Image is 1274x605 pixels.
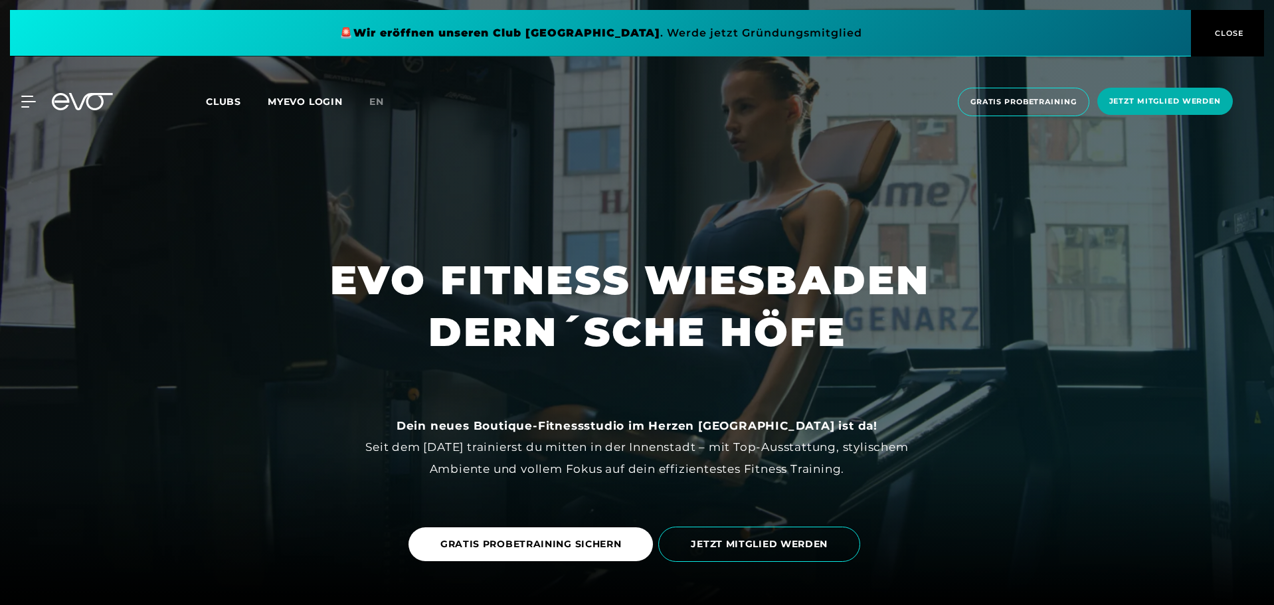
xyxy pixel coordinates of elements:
[409,527,654,561] a: GRATIS PROBETRAINING SICHERN
[440,537,622,551] span: GRATIS PROBETRAINING SICHERN
[206,96,241,108] span: Clubs
[206,95,268,108] a: Clubs
[970,96,1077,108] span: Gratis Probetraining
[338,415,936,479] div: Seit dem [DATE] trainierst du mitten in der Innenstadt – mit Top-Ausstattung, stylischem Ambiente...
[1109,96,1221,107] span: Jetzt Mitglied werden
[268,96,343,108] a: MYEVO LOGIN
[658,517,865,572] a: JETZT MITGLIED WERDEN
[691,537,828,551] span: JETZT MITGLIED WERDEN
[397,419,877,432] strong: Dein neues Boutique-Fitnessstudio im Herzen [GEOGRAPHIC_DATA] ist da!
[369,94,400,110] a: en
[330,254,944,358] h1: EVO FITNESS WIESBADEN DERN´SCHE HÖFE
[1191,10,1264,56] button: CLOSE
[369,96,384,108] span: en
[954,88,1093,116] a: Gratis Probetraining
[1093,88,1237,116] a: Jetzt Mitglied werden
[1212,27,1244,39] span: CLOSE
